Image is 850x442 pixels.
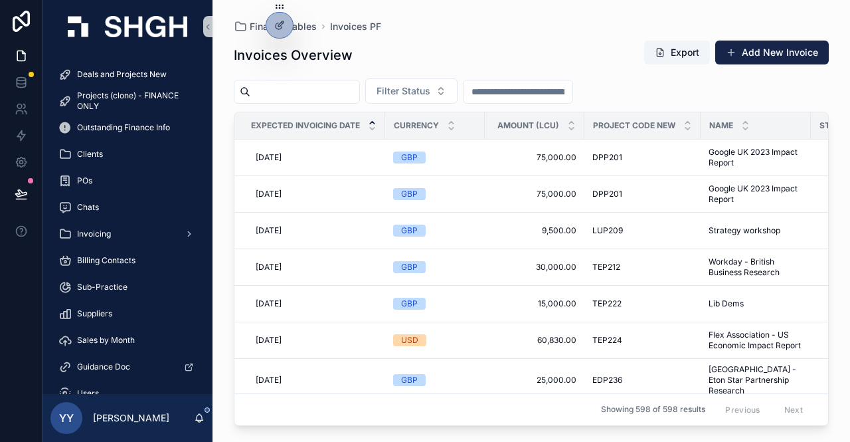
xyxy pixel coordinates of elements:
[77,122,170,133] span: Outstanding Finance Info
[50,328,205,352] a: Sales by Month
[59,410,74,426] span: YY
[77,175,92,186] span: POs
[393,374,477,386] a: GBP
[77,69,167,80] span: Deals and Projects New
[709,257,803,278] span: Workday - British Business Research
[709,298,803,309] a: Lib Dems
[709,183,803,205] a: Google UK 2023 Impact Report
[592,152,693,163] a: DPP201
[401,188,418,200] div: GBP
[234,46,353,64] h1: Invoices Overview
[50,116,205,140] a: Outstanding Finance Info
[644,41,710,64] button: Export
[256,189,282,199] span: [DATE]
[77,229,111,239] span: Invoicing
[393,225,477,237] a: GBP
[50,275,205,299] a: Sub-Practice
[592,262,693,273] a: TEP212
[250,293,377,314] a: [DATE]
[493,335,576,346] a: 60,830.00
[592,298,622,309] span: TEP222
[256,375,282,386] span: [DATE]
[393,261,477,273] a: GBP
[93,411,169,425] p: [PERSON_NAME]
[77,149,103,160] span: Clients
[50,382,205,405] a: Users
[592,375,622,386] span: EDP236
[709,364,803,396] a: [GEOGRAPHIC_DATA] - Eton Star Partnership Research
[256,152,282,163] span: [DATE]
[493,375,576,386] a: 25,000.00
[50,302,205,326] a: Suppliers
[592,152,622,163] span: DPP201
[250,183,377,205] a: [DATE]
[393,152,477,164] a: GBP
[330,20,381,33] a: Invoices PF
[593,120,675,131] span: Project Code New
[77,202,99,213] span: Chats
[401,298,418,310] div: GBP
[592,225,693,236] a: LUP209
[401,225,418,237] div: GBP
[401,334,418,346] div: USD
[250,147,377,168] a: [DATE]
[50,249,205,273] a: Billing Contacts
[592,335,622,346] span: TEP224
[592,375,693,386] a: EDP236
[709,298,744,309] span: Lib Dems
[592,189,693,199] a: DPP201
[256,225,282,236] span: [DATE]
[709,225,780,236] span: Strategy workshop
[592,225,623,236] span: LUP209
[256,298,282,309] span: [DATE]
[401,374,418,386] div: GBP
[77,90,191,112] span: Projects (clone) - FINANCE ONLY
[493,152,576,163] a: 75,000.00
[709,225,803,236] a: Strategy workshop
[68,16,187,37] img: App logo
[493,298,576,309] a: 15,000.00
[42,53,212,394] div: scrollable content
[592,298,693,309] a: TEP222
[601,405,705,415] span: Showing 598 of 598 results
[592,262,620,273] span: TEP212
[50,142,205,166] a: Clients
[393,298,477,310] a: GBP
[77,335,135,346] span: Sales by Month
[50,222,205,246] a: Invoicing
[377,84,430,98] span: Filter Status
[592,189,622,199] span: DPP201
[50,355,205,379] a: Guidance Doc
[77,282,127,292] span: Sub-Practice
[493,262,576,273] a: 30,000.00
[365,78,458,104] button: Select Button
[393,334,477,346] a: USD
[715,41,829,64] button: Add New Invoice
[394,120,439,131] span: Currency
[393,188,477,200] a: GBP
[256,335,282,346] span: [DATE]
[493,189,576,199] a: 75,000.00
[77,362,130,372] span: Guidance Doc
[709,330,803,351] a: Flex Association - US Economic Impact Report
[709,147,803,168] a: Google UK 2023 Impact Report
[497,120,559,131] span: Amount (LCU)
[493,225,576,236] a: 9,500.00
[50,169,205,193] a: POs
[250,20,317,33] span: Finance Tables
[250,220,377,241] a: [DATE]
[592,335,693,346] a: TEP224
[250,330,377,351] a: [DATE]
